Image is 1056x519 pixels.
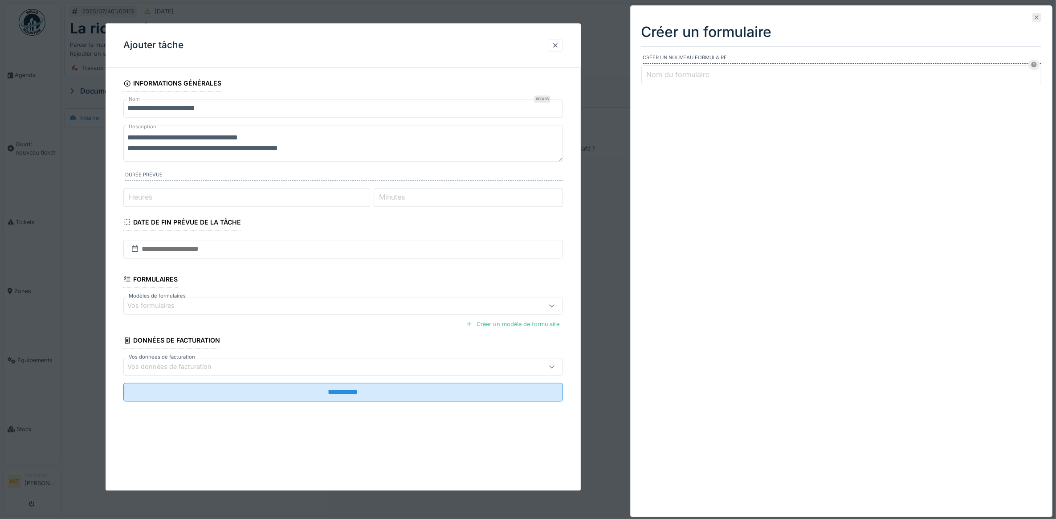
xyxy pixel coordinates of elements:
label: Description [127,122,158,133]
label: Nom du formulaire [645,69,712,80]
h3: Ajouter tâche [123,40,183,51]
div: Date de fin prévue de la tâche [123,216,241,231]
div: Vos formulaires [127,301,187,311]
div: Créer un modèle de formulaire [462,318,563,330]
label: Minutes [377,192,407,202]
label: Créer un nouveau formulaire [643,54,1041,64]
div: Vos données de facturation [127,362,224,372]
label: Durée prévue [125,171,563,181]
label: Vos données de facturation [127,353,197,361]
div: Formulaires [123,273,178,288]
label: Modèles de formulaires [127,292,188,300]
div: Requis [534,96,550,103]
label: Heures [127,192,154,202]
div: Données de facturation [123,334,220,349]
label: Nom [127,96,142,103]
h2: Créer un formulaire [641,24,1041,41]
div: Informations générales [123,77,221,92]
